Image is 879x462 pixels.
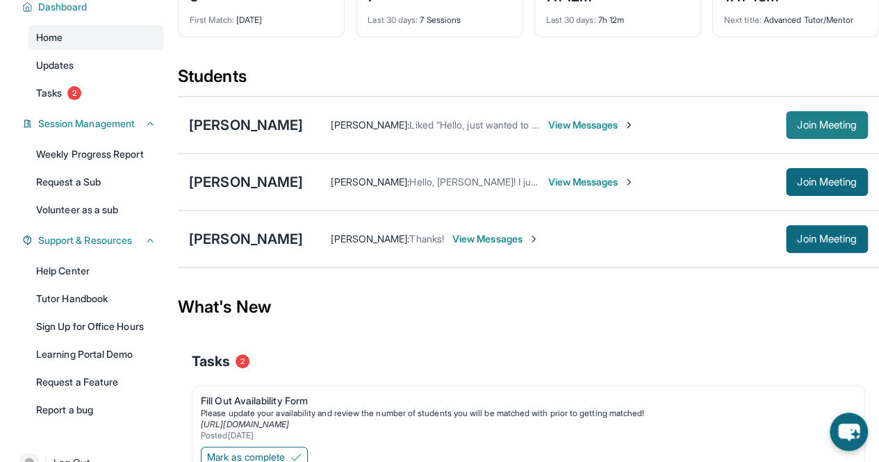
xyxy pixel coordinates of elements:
img: Chevron-Right [623,119,634,131]
a: Tutor Handbook [28,286,164,311]
button: Session Management [33,117,156,131]
span: View Messages [548,118,634,132]
span: Session Management [38,117,135,131]
a: Learning Portal Demo [28,342,164,367]
a: Weekly Progress Report [28,142,164,167]
img: Chevron-Right [623,176,634,188]
a: Sign Up for Office Hours [28,314,164,339]
span: Next title : [724,15,762,25]
span: [PERSON_NAME] : [331,119,409,131]
button: Join Meeting [786,111,868,139]
div: Fill Out Availability Form [201,394,845,408]
button: Join Meeting [786,225,868,253]
a: Request a Sub [28,170,164,195]
div: Posted [DATE] [201,430,845,441]
span: Last 30 days : [546,15,596,25]
button: chat-button [830,413,868,451]
a: Home [28,25,164,50]
button: Join Meeting [786,168,868,196]
span: [PERSON_NAME] : [331,176,409,188]
span: First Match : [190,15,234,25]
a: Request a Feature [28,370,164,395]
a: Updates [28,53,164,78]
span: 2 [67,86,81,100]
span: View Messages [452,232,539,246]
a: Volunteer as a sub [28,197,164,222]
a: [URL][DOMAIN_NAME] [201,419,289,429]
div: Please update your availability and review the number of students you will be matched with prior ... [201,408,845,419]
span: Tasks [192,352,230,371]
span: Join Meeting [797,235,857,243]
span: Join Meeting [797,121,857,129]
span: Home [36,31,63,44]
span: Support & Resources [38,233,132,247]
div: 7h 12m [546,6,689,26]
span: Join Meeting [797,178,857,186]
a: Tasks2 [28,81,164,106]
div: What's New [178,277,879,338]
span: [PERSON_NAME] : [331,233,409,245]
span: Last 30 days : [368,15,418,25]
a: Fill Out Availability FormPlease update your availability and review the number of students you w... [192,386,864,444]
div: [DATE] [190,6,333,26]
span: View Messages [548,175,634,189]
div: 7 Sessions [368,6,511,26]
div: [PERSON_NAME] [189,172,303,192]
a: Report a bug [28,397,164,422]
div: Students [178,65,879,96]
span: 2 [236,354,249,368]
div: [PERSON_NAME] [189,229,303,249]
div: Advanced Tutor/Mentor [724,6,867,26]
span: Tasks [36,86,62,100]
span: Thanks! [409,233,444,245]
img: Chevron-Right [528,233,539,245]
div: [PERSON_NAME] [189,115,303,135]
a: Help Center [28,258,164,283]
button: Support & Resources [33,233,156,247]
span: Updates [36,58,74,72]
